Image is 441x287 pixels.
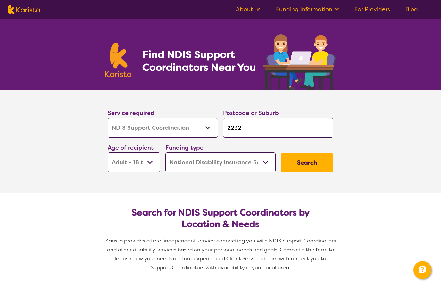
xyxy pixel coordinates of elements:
[108,144,154,152] label: Age of recipient
[263,34,336,90] img: support-coordination
[105,237,337,271] span: Karista provides a free, independent service connecting you with NDIS Support Coordinators and ot...
[405,5,418,13] a: Blog
[276,5,339,13] a: Funding Information
[223,109,279,117] label: Postcode or Suburb
[165,144,204,152] label: Funding type
[281,153,333,172] button: Search
[413,261,431,279] button: Channel Menu
[8,5,40,14] img: Karista logo
[223,118,333,138] input: Type
[236,5,261,13] a: About us
[113,207,328,230] h2: Search for NDIS Support Coordinators by Location & Needs
[105,43,131,77] img: Karista logo
[108,109,154,117] label: Service required
[354,5,390,13] a: For Providers
[142,48,261,74] h1: Find NDIS Support Coordinators Near You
